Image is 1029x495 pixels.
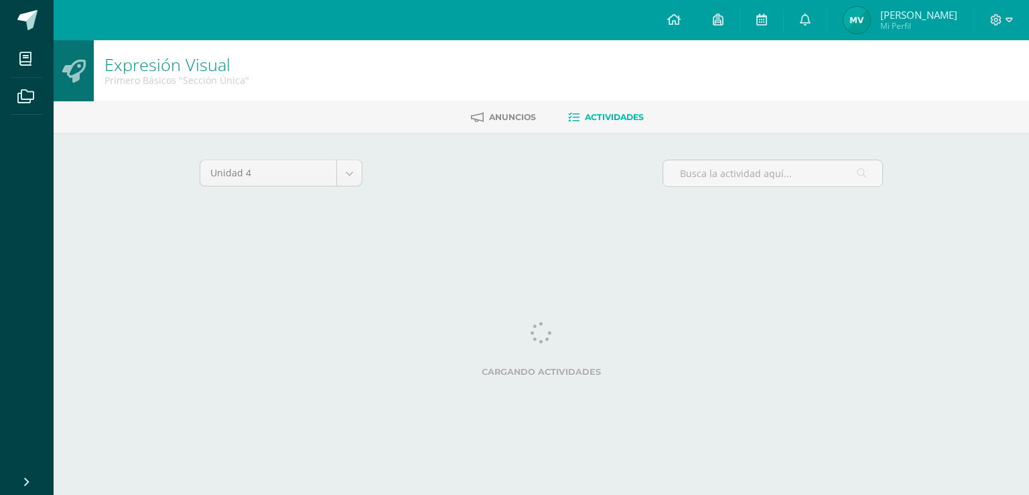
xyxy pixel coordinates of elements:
[568,107,644,128] a: Actividades
[210,160,326,186] span: Unidad 4
[585,112,644,122] span: Actividades
[489,112,536,122] span: Anuncios
[105,55,249,74] h1: Expresión Visual
[105,74,249,87] div: Primero Básicos 'Sección Única'
[200,160,362,186] a: Unidad 4
[663,160,882,186] input: Busca la actividad aquí...
[105,53,230,76] a: Expresión Visual
[471,107,536,128] a: Anuncios
[843,7,870,34] img: 0b514a20165625fd43b36184e936cf1f.png
[880,8,957,21] span: [PERSON_NAME]
[200,367,883,377] label: Cargando actividades
[880,20,957,32] span: Mi Perfil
